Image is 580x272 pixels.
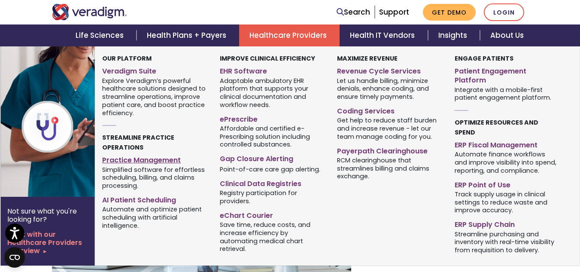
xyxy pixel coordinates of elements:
a: Insights [428,24,480,46]
strong: Our Platform [102,54,152,63]
a: Clinical Data Registries [220,176,324,189]
a: Health Plans + Payers [137,24,239,46]
a: Health IT Vendors [340,24,428,46]
a: Life Sciences [65,24,137,46]
p: Not sure what you're looking for? [7,207,88,223]
a: Login [484,3,524,21]
a: Support [379,7,409,17]
strong: Maximize Revenue [337,54,398,63]
a: Practice Management [102,153,206,165]
strong: Streamline Practice Operations [102,133,174,152]
strong: Improve Clinical Efficiency [220,54,315,63]
span: Explore Veradigm’s powerful healthcare solutions designed to streamline operations, improve patie... [102,76,206,117]
a: Gap Closure Alerting [220,151,324,164]
span: Registry participation for providers. [220,189,324,205]
span: Track supply usage in clinical settings to reduce waste and improve accuracy. [455,189,559,214]
span: Save time, reduce costs, and increase efficiency by automating medical chart retrieval. [220,220,324,253]
span: Adaptable ambulatory EHR platform that supports your clinical documentation and workflow needs. [220,76,324,109]
a: AI Patient Scheduling [102,193,206,205]
a: Coding Services [337,104,441,116]
span: Let us handle billing, minimize denials, enhance coding, and ensure timely payments. [337,76,441,101]
span: Affordable and certified e-Prescribing solution including controlled substances. [220,124,324,149]
span: Automate and optimize patient scheduling with artificial intelligence. [102,205,206,230]
strong: Engage Patients [455,54,513,63]
a: ERP Point of Use [455,177,559,190]
a: ERP Fiscal Management [455,138,559,150]
span: RCM clearinghouse that streamlines billing and claims exchange. [337,156,441,180]
a: Get Demo [423,4,476,21]
span: Point-of-care care gap alerting. [220,165,320,173]
img: Healthcare Provider [0,46,139,197]
span: Integrate with a mobile-first patient engagement platform. [455,85,559,102]
a: Payerpath Clearinghouse [337,144,441,156]
a: EHR Software [220,64,324,76]
span: Simplified software for effortless scheduling, billing, and claims processing. [102,165,206,190]
strong: Optimize Resources and Spend [455,118,538,137]
a: Revenue Cycle Services [337,64,441,76]
span: Get help to reduce staff burden and increase revenue - let our team manage coding for you. [337,116,441,141]
a: Search [337,6,370,18]
a: Patient Engagement Platform [455,64,559,85]
iframe: Drift Chat Widget [415,210,570,262]
button: Open CMP widget [4,247,25,268]
a: About Us [480,24,534,46]
span: Automate finance workflows and improve visibility into spend, reporting, and compliance. [455,150,559,175]
a: Healthcare Providers [239,24,340,46]
a: Veradigm Suite [102,64,206,76]
a: Start with our Healthcare Providers overview [7,230,88,255]
img: Veradigm logo [52,4,127,20]
a: ePrescribe [220,112,324,124]
a: eChart Courier [220,208,324,220]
